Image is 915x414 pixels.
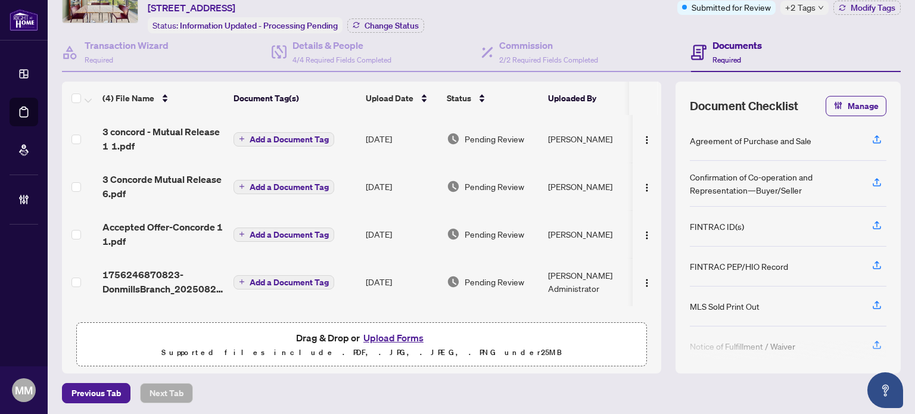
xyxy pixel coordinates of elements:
[365,21,419,30] span: Change Status
[102,92,154,105] span: (4) File Name
[250,135,329,144] span: Add a Document Tag
[234,131,334,147] button: Add a Document Tag
[71,384,121,403] span: Previous Tab
[465,180,524,193] span: Pending Review
[690,340,795,353] div: Notice of Fulfillment / Waiver
[690,300,760,313] div: MLS Sold Print Out
[361,163,442,210] td: [DATE]
[692,1,771,14] span: Submitted for Review
[543,82,633,115] th: Uploaded By
[637,129,656,148] button: Logo
[140,383,193,403] button: Next Tab
[250,231,329,239] span: Add a Document Tag
[102,220,224,248] span: Accepted Offer-Concorde 1 1.pdf
[85,55,113,64] span: Required
[637,177,656,196] button: Logo
[234,180,334,194] button: Add a Document Tag
[690,98,798,114] span: Document Checklist
[690,134,811,147] div: Agreement of Purchase and Sale
[499,55,598,64] span: 2/2 Required Fields Completed
[250,183,329,191] span: Add a Document Tag
[442,82,543,115] th: Status
[637,225,656,244] button: Logo
[15,382,33,399] span: MM
[447,180,460,193] img: Document Status
[180,20,338,31] span: Information Updated - Processing Pending
[239,279,245,285] span: plus
[85,38,169,52] h4: Transaction Wizard
[234,274,334,290] button: Add a Document Tag
[690,220,744,233] div: FINTRAC ID(s)
[77,323,646,367] span: Drag & Drop orUpload FormsSupported files include .PDF, .JPG, .JPEG, .PNG under25MB
[366,92,413,105] span: Upload Date
[851,4,895,12] span: Modify Tags
[543,258,633,306] td: [PERSON_NAME] Administrator
[712,55,741,64] span: Required
[361,115,442,163] td: [DATE]
[833,1,901,15] button: Modify Tags
[785,1,816,14] span: +2 Tags
[447,228,460,241] img: Document Status
[239,231,245,237] span: plus
[148,17,343,33] div: Status:
[642,231,652,240] img: Logo
[848,97,879,116] span: Manage
[250,278,329,287] span: Add a Document Tag
[637,272,656,291] button: Logo
[826,96,886,116] button: Manage
[102,124,224,153] span: 3 concord - Mutual Release 1 1.pdf
[543,115,633,163] td: [PERSON_NAME]
[234,275,334,290] button: Add a Document Tag
[361,258,442,306] td: [DATE]
[84,345,639,360] p: Supported files include .PDF, .JPG, .JPEG, .PNG under 25 MB
[148,1,235,15] span: [STREET_ADDRESS]
[292,55,391,64] span: 4/4 Required Fields Completed
[465,132,524,145] span: Pending Review
[690,170,858,197] div: Confirmation of Co-operation and Representation—Buyer/Seller
[499,38,598,52] h4: Commission
[234,226,334,242] button: Add a Document Tag
[239,136,245,142] span: plus
[347,18,424,33] button: Change Status
[102,267,224,296] span: 1756246870823-DonmillsBranch_20250826_171430.pdf
[234,132,334,147] button: Add a Document Tag
[818,5,824,11] span: down
[98,82,229,115] th: (4) File Name
[543,210,633,258] td: [PERSON_NAME]
[642,135,652,145] img: Logo
[712,38,762,52] h4: Documents
[102,172,224,201] span: 3 Concorde Mutual Release 6.pdf
[465,275,524,288] span: Pending Review
[10,9,38,31] img: logo
[296,330,427,345] span: Drag & Drop or
[447,132,460,145] img: Document Status
[447,275,460,288] img: Document Status
[234,179,334,194] button: Add a Document Tag
[543,163,633,210] td: [PERSON_NAME]
[360,330,427,345] button: Upload Forms
[292,38,391,52] h4: Details & People
[239,183,245,189] span: plus
[62,383,130,403] button: Previous Tab
[642,183,652,192] img: Logo
[690,260,788,273] div: FINTRAC PEP/HIO Record
[361,82,442,115] th: Upload Date
[447,92,471,105] span: Status
[361,210,442,258] td: [DATE]
[465,228,524,241] span: Pending Review
[867,372,903,408] button: Open asap
[229,82,361,115] th: Document Tag(s)
[642,278,652,288] img: Logo
[234,228,334,242] button: Add a Document Tag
